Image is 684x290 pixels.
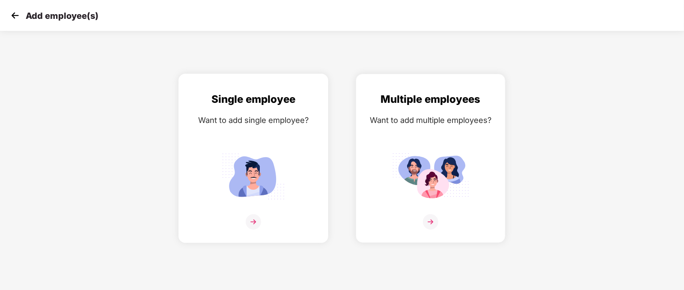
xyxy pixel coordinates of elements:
[423,214,438,230] img: svg+xml;base64,PHN2ZyB4bWxucz0iaHR0cDovL3d3dy53My5vcmcvMjAwMC9zdmciIHdpZHRoPSIzNiIgaGVpZ2h0PSIzNi...
[187,114,319,126] div: Want to add single employee?
[392,149,469,203] img: svg+xml;base64,PHN2ZyB4bWxucz0iaHR0cDovL3d3dy53My5vcmcvMjAwMC9zdmciIGlkPSJNdWx0aXBsZV9lbXBsb3llZS...
[246,214,261,230] img: svg+xml;base64,PHN2ZyB4bWxucz0iaHR0cDovL3d3dy53My5vcmcvMjAwMC9zdmciIHdpZHRoPSIzNiIgaGVpZ2h0PSIzNi...
[26,11,98,21] p: Add employee(s)
[365,91,497,108] div: Multiple employees
[365,114,497,126] div: Want to add multiple employees?
[215,149,292,203] img: svg+xml;base64,PHN2ZyB4bWxucz0iaHR0cDovL3d3dy53My5vcmcvMjAwMC9zdmciIGlkPSJTaW5nbGVfZW1wbG95ZWUiIH...
[9,9,21,22] img: svg+xml;base64,PHN2ZyB4bWxucz0iaHR0cDovL3d3dy53My5vcmcvMjAwMC9zdmciIHdpZHRoPSIzMCIgaGVpZ2h0PSIzMC...
[187,91,319,108] div: Single employee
